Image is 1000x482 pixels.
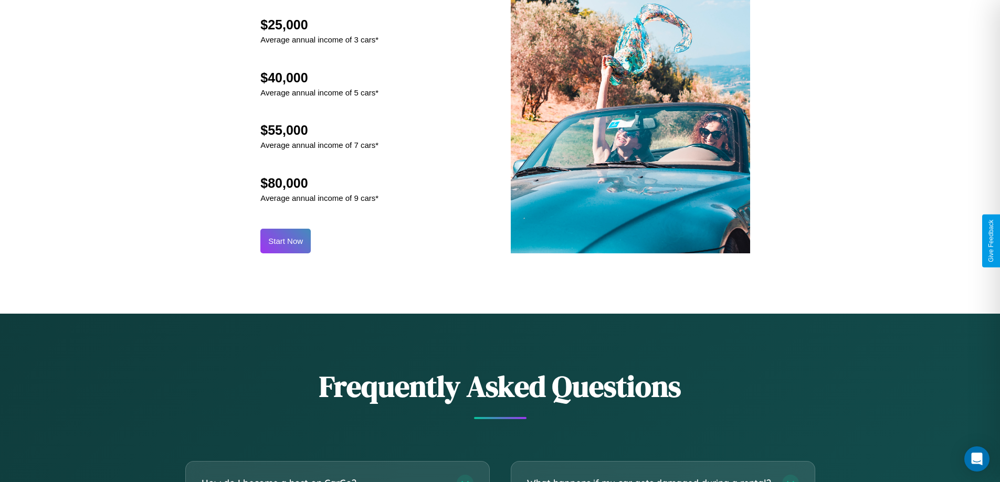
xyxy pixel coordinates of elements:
[260,138,378,152] p: Average annual income of 7 cars*
[964,446,990,472] div: Open Intercom Messenger
[260,70,378,85] h2: $40,000
[260,191,378,205] p: Average annual income of 9 cars*
[260,85,378,100] p: Average annual income of 5 cars*
[185,366,815,406] h2: Frequently Asked Questions
[987,220,995,262] div: Give Feedback
[260,229,311,253] button: Start Now
[260,17,378,33] h2: $25,000
[260,33,378,47] p: Average annual income of 3 cars*
[260,123,378,138] h2: $55,000
[260,176,378,191] h2: $80,000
